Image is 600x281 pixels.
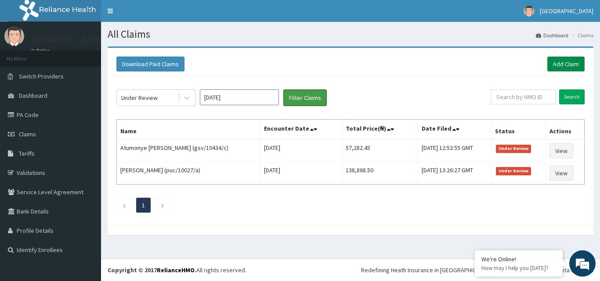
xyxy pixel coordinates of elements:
a: Add Claim [547,57,585,71]
span: Tariffs [19,149,35,157]
span: We're online! [51,85,121,173]
button: Download Paid Claims [116,57,184,71]
div: We're Online! [481,255,556,263]
strong: Copyright © 2017 . [108,266,196,274]
li: Claims [569,32,593,39]
td: [PERSON_NAME] (puc/10027/a) [117,162,260,185]
img: d_794563401_company_1708531726252_794563401 [16,44,36,66]
input: Search by HMO ID [491,89,556,104]
div: Under Review [121,93,158,102]
input: Select Month and Year [200,89,279,105]
div: Redefining Heath Insurance in [GEOGRAPHIC_DATA] using Telemedicine and Data Science! [361,266,593,274]
span: Under Review [496,167,531,175]
span: [GEOGRAPHIC_DATA] [540,7,593,15]
th: Date Filed [418,120,492,140]
h1: All Claims [108,28,593,40]
img: User Image [4,26,24,46]
td: [DATE] [260,162,342,185]
td: 138,868.50 [342,162,418,185]
a: View [549,166,573,181]
span: Switch Providers [19,72,64,80]
div: Chat with us now [46,49,148,60]
input: Search [559,89,585,104]
div: Minimize live chat window [144,4,165,25]
a: Online [31,48,52,54]
span: Dashboard [19,92,47,100]
td: 57,282.45 [342,139,418,162]
a: View [549,143,573,158]
th: Total Price(₦) [342,120,418,140]
th: Encounter Date [260,120,342,140]
a: Next page [161,201,165,209]
footer: All rights reserved. [101,259,600,281]
th: Actions [546,120,584,140]
td: [DATE] [260,139,342,162]
img: User Image [524,6,535,17]
textarea: Type your message and hit 'Enter' [4,188,167,218]
p: [GEOGRAPHIC_DATA] [31,36,103,43]
button: Filter Claims [283,89,327,106]
td: Atumonye [PERSON_NAME] (gsv/10434/c) [117,139,260,162]
span: Under Review [496,145,531,153]
span: Claims [19,130,36,138]
a: Dashboard [536,32,568,39]
p: How may I help you today? [481,264,556,272]
td: [DATE] 13:26:27 GMT [418,162,492,185]
a: RelianceHMO [157,266,195,274]
a: Page 1 is your current page [142,201,145,209]
td: [DATE] 12:53:55 GMT [418,139,492,162]
th: Status [491,120,546,140]
a: Previous page [122,201,126,209]
th: Name [117,120,260,140]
